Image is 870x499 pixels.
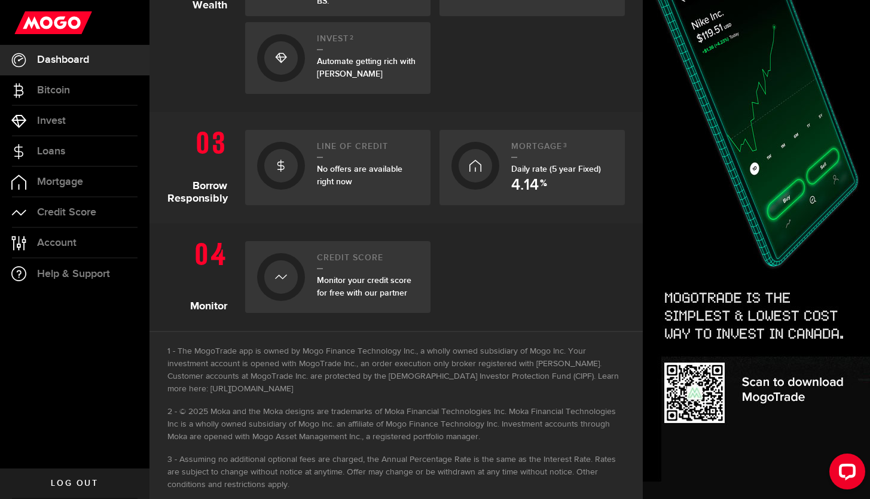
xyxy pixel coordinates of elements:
[511,178,539,193] span: 4.14
[540,179,547,193] span: %
[511,164,601,174] span: Daily rate (5 year Fixed)
[439,130,625,205] a: Mortgage3Daily rate (5 year Fixed) 4.14 %
[167,345,625,395] li: The MogoTrade app is owned by Mogo Finance Technology Inc., a wholly owned subsidiary of Mogo Inc...
[167,235,236,313] h1: Monitor
[37,115,66,126] span: Invest
[317,34,419,50] h2: Invest
[37,177,83,187] span: Mortgage
[167,124,236,205] h1: Borrow Responsibly
[350,34,354,41] sup: 2
[37,54,89,65] span: Dashboard
[563,142,567,149] sup: 3
[317,142,419,158] h2: Line of credit
[37,269,110,279] span: Help & Support
[245,22,431,94] a: Invest2Automate getting rich with [PERSON_NAME]
[37,85,70,96] span: Bitcoin
[317,253,419,269] h2: Credit Score
[167,406,625,443] li: © 2025 Moka and the Moka designs are trademarks of Moka Financial Technologies Inc. Moka Financia...
[37,238,77,248] span: Account
[37,207,96,218] span: Credit Score
[245,130,431,205] a: Line of creditNo offers are available right now
[317,56,416,79] span: Automate getting rich with [PERSON_NAME]
[820,449,870,499] iframe: LiveChat chat widget
[167,454,625,491] li: Assuming no additional optional fees are charged, the Annual Percentage Rate is the same as the I...
[37,146,65,157] span: Loans
[317,275,411,298] span: Monitor your credit score for free with our partner
[317,164,402,187] span: No offers are available right now
[511,142,613,158] h2: Mortgage
[245,241,431,313] a: Credit ScoreMonitor your credit score for free with our partner
[51,479,98,488] span: Log out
